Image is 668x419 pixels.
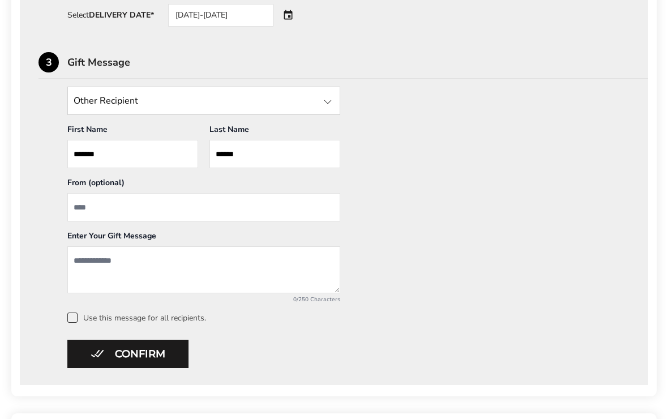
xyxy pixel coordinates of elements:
button: Confirm button [67,340,189,368]
div: Last Name [209,124,340,140]
input: Last Name [209,140,340,168]
div: First Name [67,124,198,140]
input: From [67,193,340,221]
strong: DELIVERY DATE* [89,10,154,20]
div: Select [67,11,154,19]
input: State [67,87,340,115]
input: First Name [67,140,198,168]
textarea: Add a message [67,246,340,293]
label: Use this message for all recipients. [67,313,630,323]
div: Enter Your Gift Message [67,230,340,246]
div: Gift Message [67,57,648,67]
div: [DATE]-[DATE] [168,4,273,27]
div: 0/250 Characters [67,296,340,303]
div: From (optional) [67,177,340,193]
div: 3 [38,52,59,72]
